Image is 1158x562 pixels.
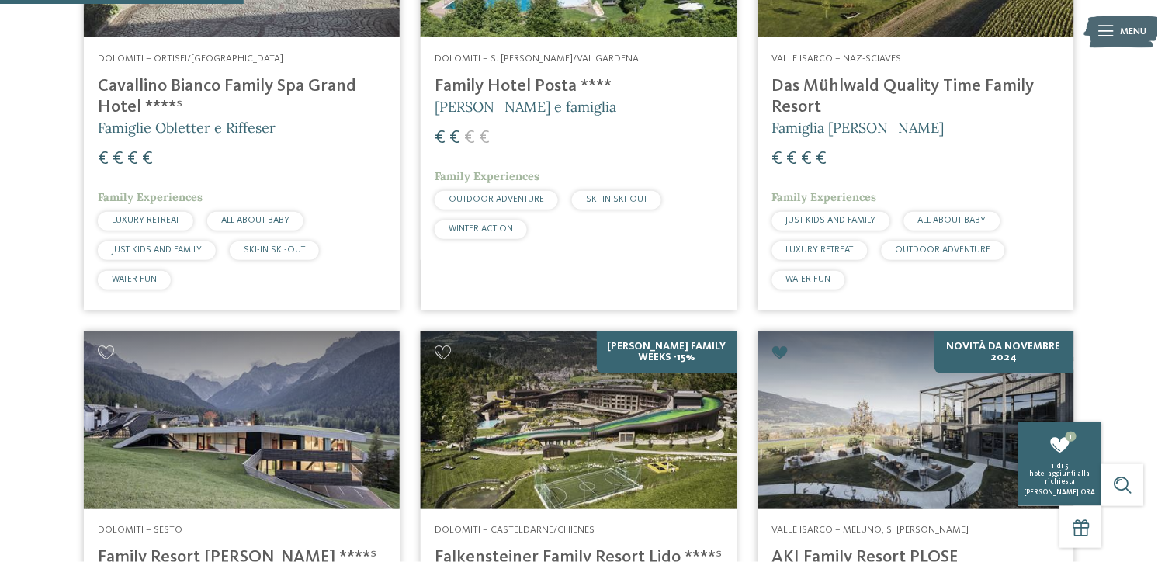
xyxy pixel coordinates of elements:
[1025,489,1096,496] span: [PERSON_NAME] ora
[786,275,831,284] span: WATER FUN
[112,216,179,225] span: LUXURY RETREAT
[112,245,202,255] span: JUST KIDS AND FAMILY
[918,216,986,225] span: ALL ABOUT BABY
[787,150,798,168] span: €
[435,54,639,64] span: Dolomiti – S. [PERSON_NAME]/Val Gardena
[464,129,475,147] span: €
[1052,463,1055,470] span: 1
[98,76,386,118] h4: Cavallino Bianco Family Spa Grand Hotel ****ˢ
[786,245,854,255] span: LUXURY RETREAT
[896,245,991,255] span: OUTDOOR ADVENTURE
[98,54,283,64] span: Dolomiti – Ortisei/[GEOGRAPHIC_DATA]
[802,150,813,168] span: €
[142,150,153,168] span: €
[84,331,400,509] img: Family Resort Rainer ****ˢ
[98,190,203,204] span: Family Experiences
[772,76,1060,118] h4: Das Mühlwald Quality Time Family Resort
[758,331,1074,509] img: Cercate un hotel per famiglie? Qui troverete solo i migliori!
[772,525,969,535] span: Valle Isarco – Meluno, S. [PERSON_NAME]
[479,129,490,147] span: €
[98,150,109,168] span: €
[1065,463,1068,470] span: 5
[586,195,647,204] span: SKI-IN SKI-OUT
[244,245,305,255] span: SKI-IN SKI-OUT
[1018,422,1102,506] a: 1 1 di 5 hotel aggiunti alla richiesta [PERSON_NAME] ora
[113,150,123,168] span: €
[435,169,539,183] span: Family Experiences
[221,216,289,225] span: ALL ABOUT BABY
[772,54,902,64] span: Valle Isarco – Naz-Sciaves
[786,216,876,225] span: JUST KIDS AND FAMILY
[772,150,783,168] span: €
[112,275,157,284] span: WATER FUN
[1066,432,1077,442] span: 1
[449,129,460,147] span: €
[449,195,544,204] span: OUTDOOR ADVENTURE
[772,190,877,204] span: Family Experiences
[98,119,276,137] span: Famiglie Obletter e Riffeser
[127,150,138,168] span: €
[435,76,723,97] h4: Family Hotel Posta ****
[435,525,595,535] span: Dolomiti – Casteldarne/Chienes
[98,525,182,535] span: Dolomiti – Sesto
[421,331,737,509] img: Cercate un hotel per famiglie? Qui troverete solo i migliori!
[435,98,616,116] span: [PERSON_NAME] e famiglia
[1056,463,1063,470] span: di
[449,224,513,234] span: WINTER ACTION
[816,150,827,168] span: €
[1030,470,1090,485] span: hotel aggiunti alla richiesta
[772,119,945,137] span: Famiglia [PERSON_NAME]
[435,129,446,147] span: €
